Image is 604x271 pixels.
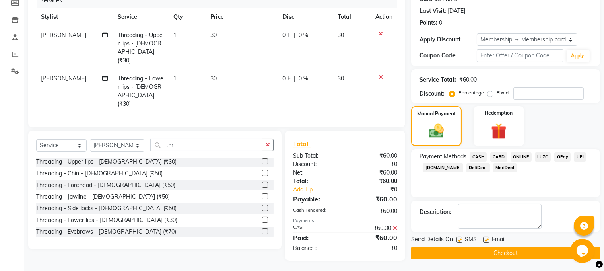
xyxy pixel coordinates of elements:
[36,8,113,26] th: Stylist
[287,244,345,253] div: Balance :
[36,181,175,189] div: Threading - Forehead - [DEMOGRAPHIC_DATA] (₹50)
[345,233,404,242] div: ₹60.00
[287,207,345,216] div: Cash Tendered:
[282,31,291,39] span: 0 F
[278,8,333,26] th: Disc
[293,140,311,148] span: Total
[345,168,404,177] div: ₹60.00
[173,31,177,39] span: 1
[118,75,164,107] span: Threading - Lower lips - [DEMOGRAPHIC_DATA] (₹30)
[287,177,345,185] div: Total:
[333,8,371,26] th: Total
[338,75,344,82] span: 30
[210,31,217,39] span: 30
[287,224,345,232] div: CASH
[492,235,505,245] span: Email
[371,8,397,26] th: Action
[485,109,513,117] label: Redemption
[423,163,463,172] span: [DOMAIN_NAME]
[355,185,404,194] div: ₹0
[477,49,563,62] input: Enter Offer / Coupon Code
[287,160,345,168] div: Discount:
[287,194,345,204] div: Payable:
[41,31,86,39] span: [PERSON_NAME]
[173,75,177,82] span: 1
[41,75,86,82] span: [PERSON_NAME]
[150,139,262,151] input: Search or Scan
[287,185,355,194] a: Add Tip
[113,8,169,26] th: Service
[490,152,507,162] span: CARD
[470,152,487,162] span: CASH
[411,235,453,245] span: Send Details On
[36,216,177,224] div: Threading - Lower lips - [DEMOGRAPHIC_DATA] (₹30)
[36,158,177,166] div: Threading - Upper lips - [DEMOGRAPHIC_DATA] (₹30)
[448,7,465,15] div: [DATE]
[287,233,345,242] div: Paid:
[210,75,217,82] span: 30
[439,18,442,27] div: 0
[299,31,308,39] span: 0 %
[345,244,404,253] div: ₹0
[345,160,404,168] div: ₹0
[419,76,456,84] div: Service Total:
[567,50,590,62] button: Apply
[282,74,291,83] span: 0 F
[424,122,448,140] img: _cash.svg
[36,204,177,213] div: Threading - Side locks - [DEMOGRAPHIC_DATA] (₹50)
[345,224,404,232] div: ₹60.00
[419,18,437,27] div: Points:
[419,90,444,98] div: Discount:
[419,51,477,60] div: Coupon Code
[511,152,532,162] span: ONLINE
[169,8,206,26] th: Qty
[459,76,477,84] div: ₹60.00
[345,207,404,216] div: ₹60.00
[419,208,451,216] div: Description:
[287,168,345,177] div: Net:
[458,89,484,96] label: Percentage
[293,217,397,224] div: Payments
[465,235,477,245] span: SMS
[36,169,163,178] div: Threading - Chin - [DEMOGRAPHIC_DATA] (₹50)
[36,228,176,236] div: Threading - Eyebrows - [DEMOGRAPHIC_DATA] (₹70)
[574,152,586,162] span: UPI
[493,163,517,172] span: MariDeal
[417,110,456,117] label: Manual Payment
[345,152,404,160] div: ₹60.00
[554,152,571,162] span: GPay
[338,31,344,39] span: 30
[419,35,477,44] div: Apply Discount
[419,152,466,161] span: Payment Methods
[535,152,551,162] span: LUZO
[206,8,278,26] th: Price
[345,194,404,204] div: ₹60.00
[294,31,295,39] span: |
[497,89,509,96] label: Fixed
[486,121,511,141] img: _gift.svg
[570,239,596,263] iframe: chat widget
[466,163,490,172] span: DefiDeal
[419,7,446,15] div: Last Visit:
[294,74,295,83] span: |
[36,193,170,201] div: Threading - Jawline - [DEMOGRAPHIC_DATA] (₹50)
[118,31,163,64] span: Threading - Upper lips - [DEMOGRAPHIC_DATA] (₹30)
[287,152,345,160] div: Sub Total:
[299,74,308,83] span: 0 %
[411,247,600,259] button: Checkout
[345,177,404,185] div: ₹60.00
